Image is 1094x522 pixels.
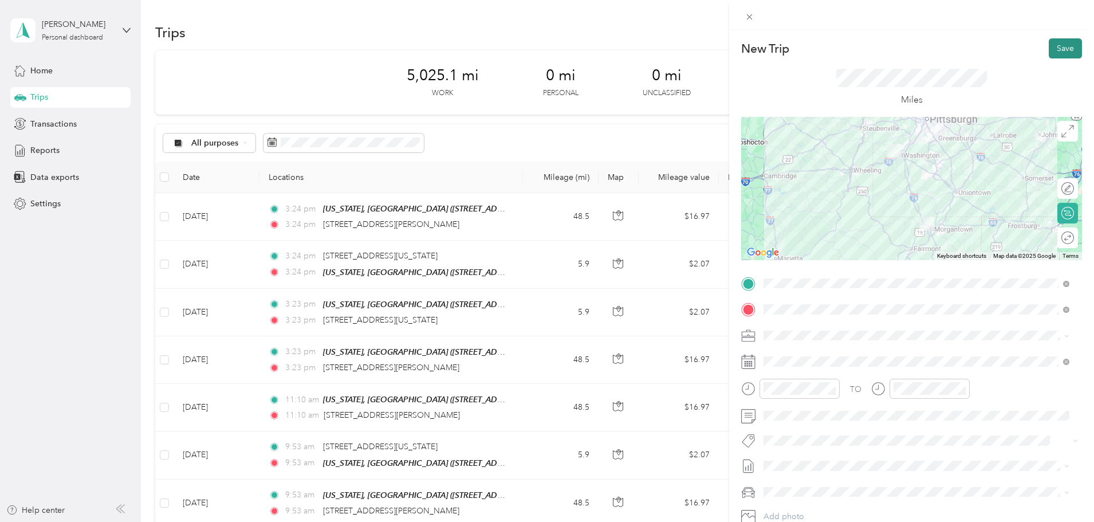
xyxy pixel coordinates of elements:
p: New Trip [741,41,789,57]
button: Save [1049,38,1082,58]
p: Miles [901,93,923,107]
div: TO [850,383,861,395]
a: Open this area in Google Maps (opens a new window) [744,245,782,260]
button: Keyboard shortcuts [937,252,986,260]
iframe: Everlance-gr Chat Button Frame [1030,458,1094,522]
img: Google [744,245,782,260]
span: Map data ©2025 Google [993,253,1056,259]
